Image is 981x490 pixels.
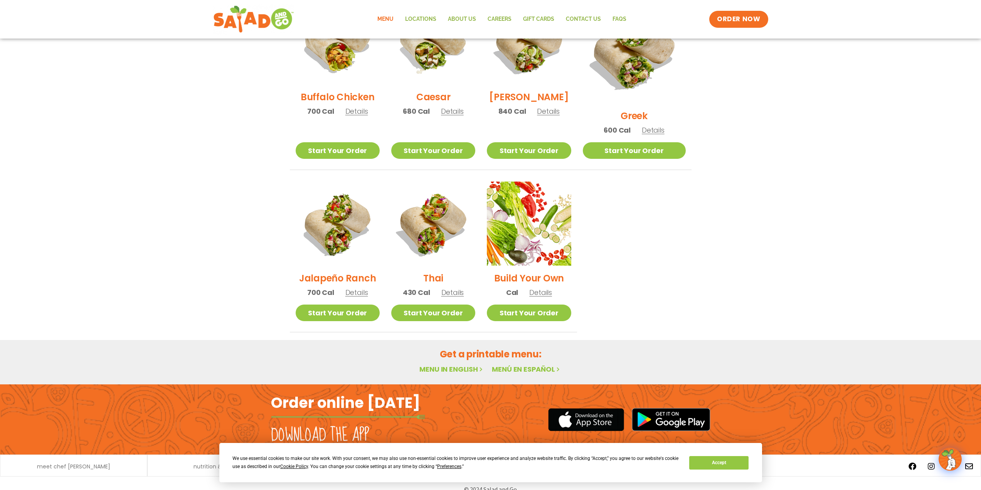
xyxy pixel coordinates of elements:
a: Start Your Order [583,142,686,159]
a: meet chef [PERSON_NAME] [37,464,110,469]
span: Details [537,106,560,116]
h2: [PERSON_NAME] [489,90,569,104]
h2: Greek [621,109,648,123]
span: Details [441,288,464,297]
img: Product photo for Greek Wrap [583,0,686,103]
a: ORDER NOW [709,11,768,28]
span: Preferences [437,464,461,469]
span: ORDER NOW [717,15,760,24]
span: 840 Cal [498,106,526,116]
h2: Get a printable menu: [290,347,692,361]
img: Product photo for Thai Wrap [391,182,475,266]
a: Start Your Order [296,305,380,321]
a: nutrition & allergens [194,464,248,469]
a: Careers [482,10,517,28]
a: Menu in English [419,364,484,374]
h2: Thai [423,271,443,285]
img: Product photo for Cobb Wrap [487,0,571,84]
h2: Order online [DATE] [271,393,420,412]
img: fork [271,415,425,419]
h2: Download the app [271,424,369,446]
img: appstore [548,407,624,432]
span: Details [529,288,552,297]
a: Start Your Order [391,305,475,321]
span: Cal [506,287,518,298]
a: FAQs [607,10,632,28]
span: Cookie Policy [280,464,308,469]
span: 700 Cal [307,106,334,116]
a: About Us [442,10,482,28]
button: Accept [689,456,749,470]
img: wpChatIcon [939,448,961,470]
h2: Build Your Own [494,271,564,285]
span: 430 Cal [403,287,430,298]
img: Product photo for Caesar Wrap [391,0,475,84]
a: Start Your Order [487,142,571,159]
a: Menu [372,10,399,28]
a: Contact Us [560,10,607,28]
a: Menú en español [492,364,561,374]
span: 700 Cal [307,287,334,298]
h2: Caesar [416,90,451,104]
nav: Menu [372,10,632,28]
span: Details [441,106,464,116]
h2: Jalapeño Ranch [299,271,376,285]
img: google_play [632,408,710,431]
img: Product photo for Jalapeño Ranch Wrap [296,182,380,266]
span: Details [642,125,665,135]
span: Details [345,288,368,297]
span: 600 Cal [604,125,631,135]
a: Start Your Order [391,142,475,159]
a: Locations [399,10,442,28]
div: Cookie Consent Prompt [219,443,762,482]
img: Product photo for Buffalo Chicken Wrap [296,0,380,84]
span: 680 Cal [403,106,430,116]
a: GIFT CARDS [517,10,560,28]
img: Product photo for Build Your Own [487,182,571,266]
h2: Buffalo Chicken [301,90,374,104]
a: Start Your Order [487,305,571,321]
img: new-SAG-logo-768×292 [213,4,294,35]
div: We use essential cookies to make our site work. With your consent, we may also use non-essential ... [232,455,680,471]
a: Start Your Order [296,142,380,159]
span: Details [345,106,368,116]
